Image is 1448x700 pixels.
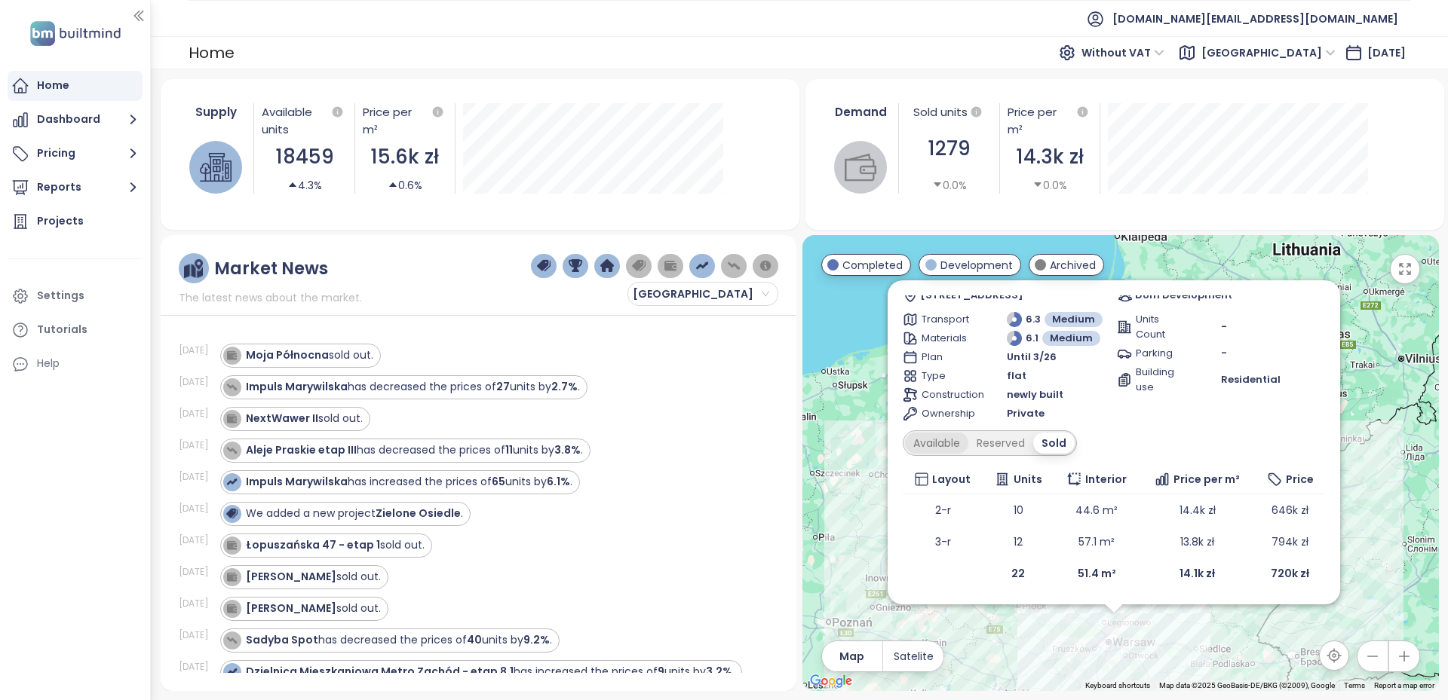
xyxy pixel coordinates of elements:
button: Pricing [8,139,143,169]
div: Price per m² [363,103,429,138]
div: has decreased the prices of units by . [246,379,580,395]
span: Map data ©2025 GeoBasis-DE/BKG (©2009), Google [1159,681,1335,689]
td: 3-r [903,526,983,558]
img: wallet [845,151,876,183]
div: 18459 [262,142,346,173]
img: icon [226,413,237,423]
button: Map [822,641,882,671]
span: 14.4k zł [1179,503,1215,518]
div: sold out. [246,601,381,616]
img: icon [226,634,237,645]
img: price-decreases.png [727,259,741,273]
div: [DATE] [179,375,216,389]
div: sold out. [246,411,363,426]
strong: 27 [496,379,510,394]
div: [DATE] [179,597,216,610]
span: - [1221,346,1227,360]
span: Archived [1050,257,1096,274]
div: 4.3% [287,177,322,194]
span: [DATE] [1367,45,1406,60]
strong: Impuls Marywilska [246,379,348,394]
span: 794k zł [1272,534,1308,549]
td: 12 [983,526,1054,558]
img: icon [226,476,237,487]
img: icon [226,666,237,677]
img: icon [226,540,237,550]
a: Terms (opens in new tab) [1344,681,1365,689]
div: Price per m² [1008,103,1092,138]
strong: Sadyba Spot [246,632,318,647]
div: [DATE] [179,407,216,420]
div: 14.3k zł [1008,142,1092,173]
span: Medium [1052,312,1095,327]
b: 14.1k zł [1180,566,1215,581]
div: We added a new project . [246,506,463,521]
strong: Aleje Praskie etap III [246,442,357,457]
strong: Zielone Osiedle [376,506,461,521]
div: Supply [186,103,247,121]
strong: [PERSON_NAME] [246,569,336,584]
div: Projects [37,212,84,231]
strong: Impuls Marywilska [246,474,348,489]
span: Units Count [1135,312,1187,342]
strong: 3.2% [706,664,732,679]
div: Help [8,349,143,379]
img: logo [26,18,125,49]
span: caret-down [1032,179,1043,190]
span: Building use [1135,365,1187,395]
span: Layout [932,471,971,488]
span: 646k zł [1272,503,1308,518]
button: Satelite [883,641,943,671]
a: Open this area in Google Maps (opens a new window) [806,671,856,691]
span: Type [922,368,974,384]
b: 51.4 m² [1077,566,1115,581]
span: 6.1 [1026,331,1038,346]
div: 0.0% [932,177,967,194]
div: 0.0% [1032,177,1067,194]
span: - [1221,319,1227,335]
span: Until 3/26 [1007,350,1057,365]
span: Price per m² [1173,471,1240,488]
div: Reserved [968,433,1033,454]
span: Price [1285,471,1313,488]
strong: 65 [492,474,505,489]
div: has increased the prices of units by . [246,664,735,680]
img: icon [226,603,237,613]
div: Home [37,76,69,95]
img: price-tag-grey.png [632,259,646,273]
div: [DATE] [179,533,216,547]
span: Map [839,648,864,665]
div: has increased the prices of units by . [246,474,572,490]
strong: 40 [467,632,482,647]
img: price-increases.png [695,259,709,273]
span: The latest news about the market. [179,289,362,306]
span: Plan [922,350,974,365]
img: icon [226,381,237,392]
strong: NextWawer II [246,411,318,426]
div: Home [189,39,235,66]
button: Dashboard [8,105,143,135]
div: Available units [262,103,346,138]
div: has decreased the prices of units by . [246,442,583,458]
div: Sold [1033,433,1075,454]
div: [DATE] [179,502,216,515]
span: 13.8k zł [1180,534,1214,549]
span: Units [1013,471,1042,488]
span: Private [1007,406,1045,421]
div: 1279 [907,133,991,164]
span: caret-down [932,179,943,190]
strong: 3.8% [554,442,581,457]
a: Report a map error [1374,681,1434,689]
span: Transport [922,312,974,327]
div: Help [37,354,60,373]
td: 57.1 m² [1054,526,1140,558]
div: Demand [831,103,891,121]
div: 15.6k zł [363,142,447,173]
b: 720k zł [1271,566,1309,581]
a: Tutorials [8,315,143,345]
div: Settings [37,286,84,305]
img: Google [806,671,856,691]
div: sold out. [246,537,425,553]
div: [DATE] [179,470,216,484]
img: icon [226,350,237,360]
